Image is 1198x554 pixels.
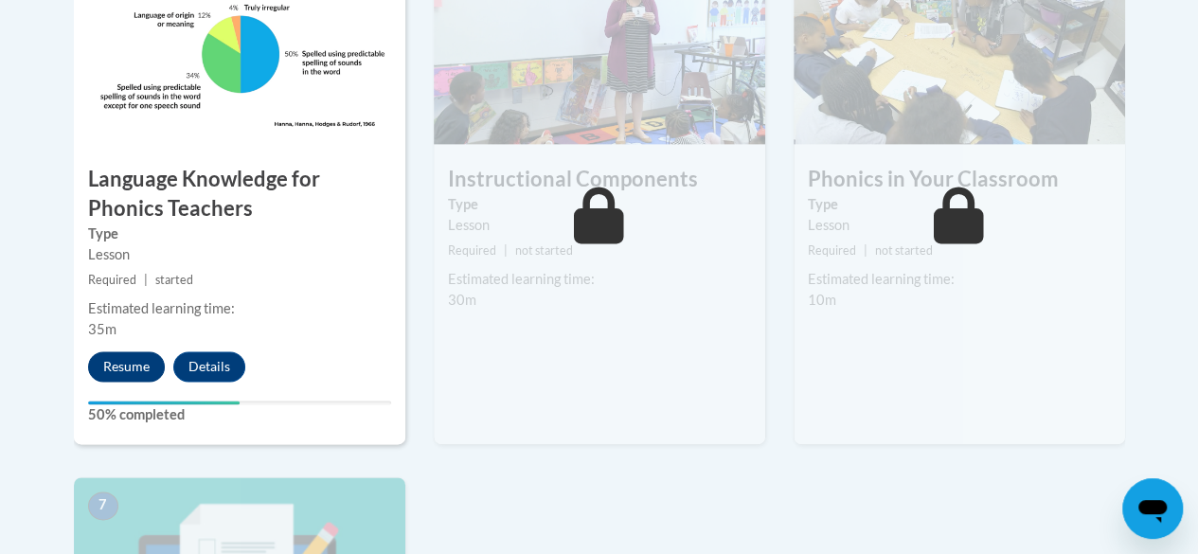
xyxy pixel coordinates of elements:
div: Lesson [448,215,751,236]
label: Type [808,194,1111,215]
h3: Phonics in Your Classroom [794,165,1125,194]
div: Your progress [88,401,240,404]
label: Type [88,223,391,244]
div: Estimated learning time: [808,269,1111,290]
span: 10m [808,292,836,308]
span: 30m [448,292,476,308]
label: Type [448,194,751,215]
span: Required [808,243,856,258]
h3: Instructional Components [434,165,765,194]
div: Lesson [88,244,391,265]
span: started [155,273,193,287]
span: | [144,273,148,287]
button: Resume [88,351,165,382]
button: Details [173,351,245,382]
h3: Language Knowledge for Phonics Teachers [74,165,405,223]
div: Estimated learning time: [448,269,751,290]
span: | [504,243,508,258]
span: 7 [88,491,118,520]
iframe: Button to launch messaging window [1122,478,1183,539]
span: not started [875,243,933,258]
label: 50% completed [88,404,391,425]
span: | [864,243,867,258]
div: Estimated learning time: [88,298,391,319]
span: not started [515,243,573,258]
span: Required [448,243,496,258]
div: Lesson [808,215,1111,236]
span: 35m [88,321,116,337]
span: Required [88,273,136,287]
